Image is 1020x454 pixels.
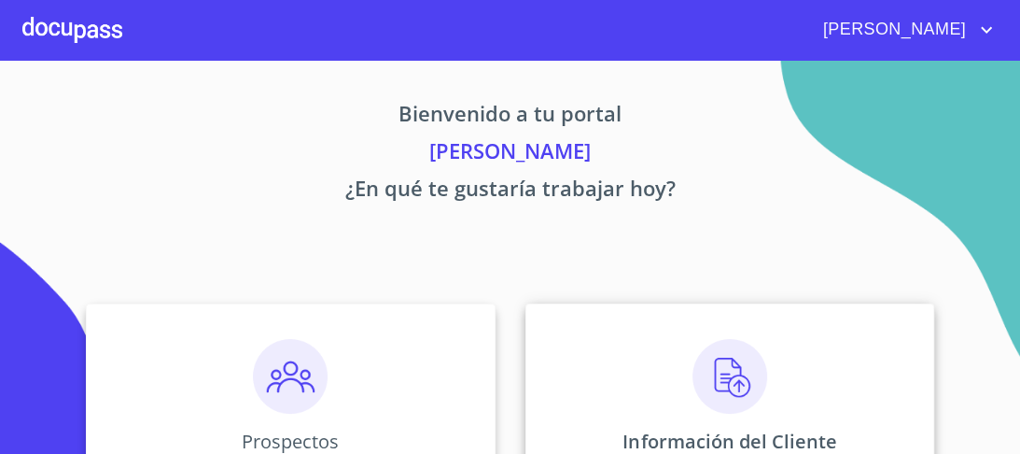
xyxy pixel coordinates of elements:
[622,429,836,454] p: Información del Cliente
[22,173,998,210] p: ¿En qué te gustaría trabajar hoy?
[22,135,998,173] p: [PERSON_NAME]
[809,15,998,45] button: account of current user
[22,98,998,135] p: Bienvenido a tu portal
[692,339,767,414] img: carga.png
[253,339,328,414] img: prospectos.png
[242,429,339,454] p: Prospectos
[809,15,975,45] span: [PERSON_NAME]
